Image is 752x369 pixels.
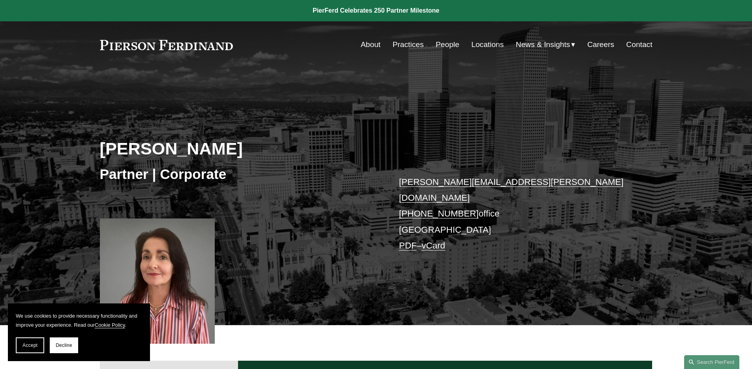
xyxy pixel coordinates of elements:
[56,343,72,348] span: Decline
[399,209,479,218] a: [PHONE_NUMBER]
[100,138,376,159] h2: [PERSON_NAME]
[361,37,381,52] a: About
[16,337,44,353] button: Accept
[684,355,739,369] a: Search this site
[50,337,78,353] button: Decline
[436,37,459,52] a: People
[422,241,445,250] a: vCard
[516,37,576,52] a: folder dropdown
[587,37,614,52] a: Careers
[471,37,504,52] a: Locations
[399,241,417,250] a: PDF
[95,322,125,328] a: Cookie Policy
[399,177,624,203] a: [PERSON_NAME][EMAIL_ADDRESS][PERSON_NAME][DOMAIN_NAME]
[392,37,424,52] a: Practices
[399,174,629,254] p: office [GEOGRAPHIC_DATA] –
[23,343,38,348] span: Accept
[626,37,652,52] a: Contact
[8,303,150,361] section: Cookie banner
[516,38,570,52] span: News & Insights
[16,311,142,329] p: We use cookies to provide necessary functionality and improve your experience. Read our .
[100,166,376,183] h3: Partner | Corporate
